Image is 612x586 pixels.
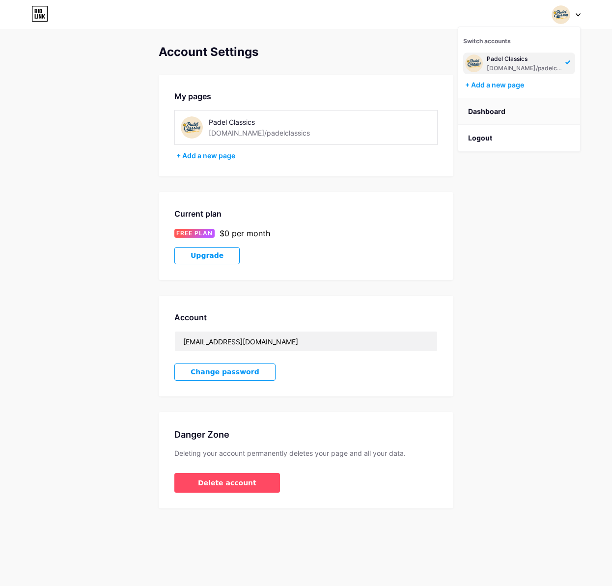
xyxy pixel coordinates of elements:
[458,125,580,151] li: Logout
[174,363,276,381] button: Change password
[198,478,256,488] span: Delete account
[487,64,562,72] div: [DOMAIN_NAME]/padelclassics
[191,368,259,376] span: Change password
[487,55,562,63] div: Padel Classics
[209,117,348,127] div: Padel Classics
[209,128,310,138] div: [DOMAIN_NAME]/padelclassics
[174,473,280,493] button: Delete account
[174,311,438,323] div: Account
[175,332,437,351] input: Email
[181,116,203,139] img: padelclassics
[220,227,270,239] div: $0 per month
[465,80,575,90] div: + Add a new page
[159,45,453,59] div: Account Settings
[176,229,213,238] span: FREE PLAN
[463,37,511,45] span: Switch accounts
[191,251,223,260] span: Upgrade
[176,151,438,161] div: + Add a new page
[174,90,438,102] div: My pages
[174,449,438,457] div: Deleting your account permanently deletes your page and all your data.
[174,208,438,220] div: Current plan
[465,55,483,72] img: padelclassics
[552,5,570,24] img: padelclassics
[174,428,438,441] div: Danger Zone
[458,98,580,125] a: Dashboard
[174,247,240,264] button: Upgrade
